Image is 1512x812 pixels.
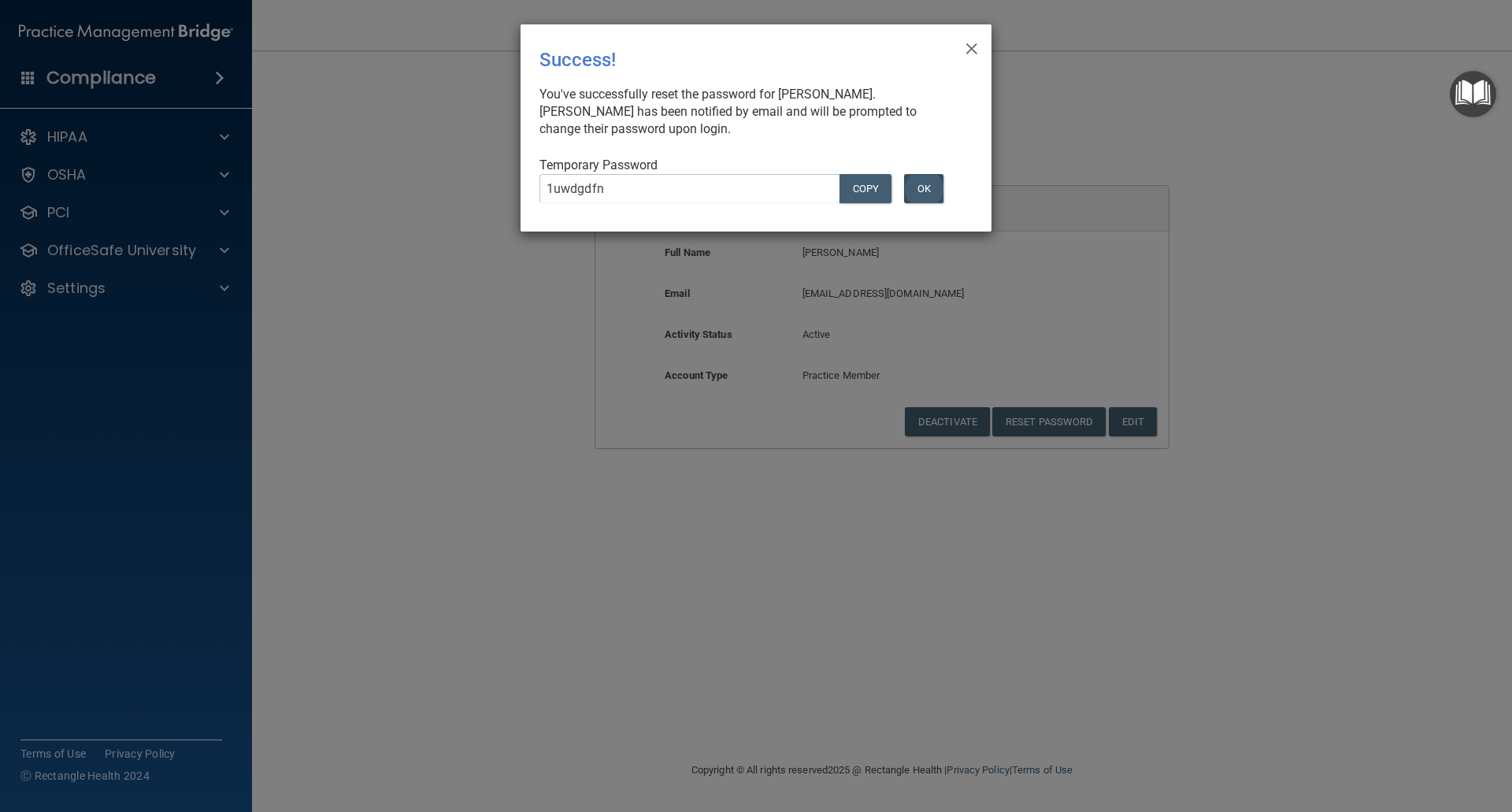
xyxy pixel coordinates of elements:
span: Temporary Password [539,158,658,172]
div: You've successfully reset the password for [PERSON_NAME]. [PERSON_NAME] has been notified by emai... [539,86,960,138]
button: OK [904,174,943,203]
button: Open Resource Center [1450,71,1496,117]
span: × [965,31,979,62]
button: COPY [839,174,891,203]
div: Success! [539,37,908,83]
